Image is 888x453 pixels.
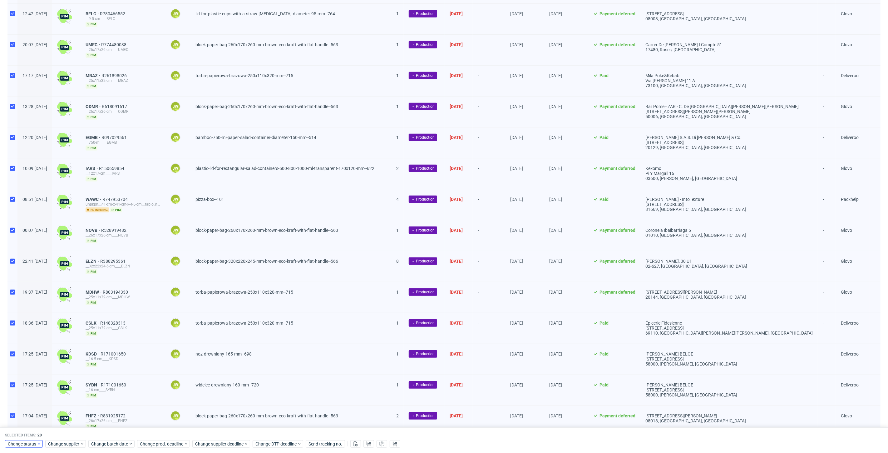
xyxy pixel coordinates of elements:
[450,321,463,326] span: [DATE]
[411,351,435,357] span: → Production
[396,259,399,264] span: 8
[86,197,102,202] a: WAWC
[100,413,127,418] a: R831925172
[86,326,160,331] div: __25x11x32-cm____CSLK
[86,228,101,233] a: NQVB
[549,382,562,387] span: [DATE]
[22,11,47,16] span: 12:42 [DATE]
[171,257,180,266] figcaption: JW
[411,11,435,17] span: → Production
[86,233,160,238] div: __26x17x26-cm____NQVB
[86,104,102,109] a: ODMR
[396,197,399,202] span: 4
[549,290,562,295] span: [DATE]
[549,321,562,326] span: [DATE]
[478,351,500,367] span: -
[22,228,47,233] span: 00:07 [DATE]
[478,73,500,89] span: -
[510,290,523,295] span: [DATE]
[823,42,831,58] span: -
[171,288,180,296] figcaption: JW
[57,287,72,302] img: wHgJFi1I6lmhQAAAABJRU5ErkJggg==
[171,133,180,142] figcaption: JW
[645,16,813,21] div: 08008, [GEOGRAPHIC_DATA] , [GEOGRAPHIC_DATA]
[86,259,100,264] a: ELZN
[102,104,128,109] a: R618091617
[645,290,813,295] div: [STREET_ADDRESS][PERSON_NAME]
[86,135,101,140] span: EGMB
[823,228,831,243] span: -
[101,135,128,140] span: R097029561
[823,73,831,89] span: -
[599,413,635,418] span: Payment deferred
[841,104,852,109] span: Glovo
[100,321,127,326] a: R148328313
[510,73,523,78] span: [DATE]
[195,321,293,326] span: torba-papierowa-brazowa-250x110x320-mm--715
[823,104,831,120] span: -
[645,392,813,397] div: 58000, [PERSON_NAME] , [GEOGRAPHIC_DATA]
[411,197,435,202] span: → Production
[645,197,813,202] div: [PERSON_NAME] - IntoTexture
[86,321,100,326] span: CSLK
[478,42,500,58] span: -
[86,146,97,151] span: pim
[86,387,160,392] div: __16-cm____SYBN
[396,290,399,295] span: 1
[599,11,635,16] span: Payment deferred
[645,11,813,16] div: [STREET_ADDRESS]
[478,104,500,120] span: -
[86,264,160,269] div: __32x22x24-5-cm____ELZN
[510,259,523,264] span: [DATE]
[599,321,609,326] span: Paid
[411,382,435,388] span: → Production
[22,135,47,140] span: 12:20 [DATE]
[599,197,609,202] span: Paid
[396,413,399,418] span: 2
[823,197,831,212] span: -
[86,382,101,387] span: SYBN
[841,259,852,264] span: Glovo
[86,331,97,336] span: pim
[450,73,463,78] span: [DATE]
[549,11,562,16] span: [DATE]
[645,176,813,181] div: 03600, [PERSON_NAME] , [GEOGRAPHIC_DATA]
[645,109,813,114] div: [STREET_ADDRESS][PERSON_NAME][PERSON_NAME]
[101,382,127,387] a: R171001650
[195,73,293,78] span: torba-papierowa-brazowa-250x110x320-mm--715
[645,73,813,78] div: Mila poke&kebab
[450,259,463,264] span: [DATE]
[102,197,129,202] a: R747953704
[823,321,831,336] span: -
[86,290,103,295] span: MDHW
[100,259,127,264] span: R388295361
[396,228,399,233] span: 1
[478,290,500,305] span: -
[86,295,160,300] div: __25x11x32-cm____MDHW
[510,321,523,326] span: [DATE]
[171,381,180,389] figcaption: JW
[171,226,180,235] figcaption: JW
[450,413,463,418] span: [DATE]
[100,11,126,16] a: R780466552
[645,387,813,392] div: [STREET_ADDRESS]
[599,228,635,233] span: Payment deferred
[645,264,813,269] div: 02-627, [GEOGRAPHIC_DATA] , [GEOGRAPHIC_DATA]
[510,413,523,418] span: [DATE]
[101,73,128,78] span: R261898026
[823,11,831,27] span: -
[306,440,345,448] button: Send tracking no.
[57,9,72,24] img: wHgJFi1I6lmhQAAAABJRU5ErkJggg==
[86,140,160,145] div: __750-ml____EGMB
[510,197,523,202] span: [DATE]
[510,104,523,109] span: [DATE]
[57,71,72,86] img: wHgJFi1I6lmhQAAAABJRU5ErkJggg==
[450,382,463,387] span: [DATE]
[396,351,399,356] span: 1
[645,295,813,300] div: 20144, [GEOGRAPHIC_DATA] , [GEOGRAPHIC_DATA]
[645,228,813,233] div: Coronela Ibaibarriaga 5
[841,382,859,387] span: Deliveroo
[645,331,813,336] div: 69110, [GEOGRAPHIC_DATA][PERSON_NAME][PERSON_NAME] , [GEOGRAPHIC_DATA]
